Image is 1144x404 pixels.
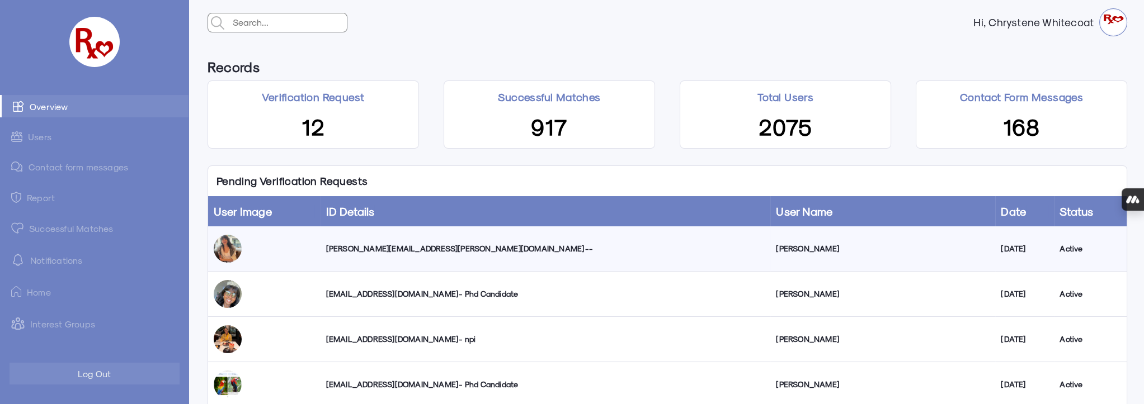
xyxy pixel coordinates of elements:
[973,17,1099,28] strong: Hi, Chrystene Whitecoat
[326,288,765,300] div: [EMAIL_ADDRESS][DOMAIN_NAME] - Phd Candidate
[11,131,22,142] img: admin-ic-users.svg
[1060,288,1121,300] div: Active
[326,379,765,390] div: [EMAIL_ADDRESS][DOMAIN_NAME] - Phd Candidate
[326,243,765,254] div: [PERSON_NAME][EMAIL_ADDRESS][PERSON_NAME][DOMAIN_NAME] --
[302,112,325,140] span: 12
[776,288,990,300] div: [PERSON_NAME]
[214,235,242,263] img: ukzd1p09er7c4gkkhusb.jpg
[1001,379,1048,390] div: [DATE]
[1001,205,1026,218] a: Date
[11,286,21,297] img: ic-home.png
[1060,334,1121,345] div: Active
[498,89,600,104] p: Successful Matches
[214,370,242,398] img: tlbaupo5rygbfbeelxs5.jpg
[776,205,832,218] a: User Name
[1060,379,1121,390] div: Active
[1001,288,1048,300] div: [DATE]
[10,363,180,384] button: Log Out
[1003,112,1040,140] span: 168
[1060,205,1093,218] a: Status
[326,205,374,218] a: ID Details
[960,89,1083,104] p: Contact Form Messages
[776,334,990,345] div: [PERSON_NAME]
[208,53,260,80] h6: Records
[1001,243,1048,254] div: [DATE]
[759,112,812,140] span: 2075
[262,89,364,104] p: Verification Request
[230,13,347,31] input: Search...
[11,222,23,234] img: matched.svg
[776,243,990,254] div: [PERSON_NAME]
[757,89,813,104] p: Total Users
[214,280,242,308] img: vms0hidhgpcys4xplw3w.jpg
[13,101,24,112] img: admin-ic-overview.svg
[11,161,23,172] img: admin-ic-contact-message.svg
[1001,334,1048,345] div: [DATE]
[326,334,765,345] div: [EMAIL_ADDRESS][DOMAIN_NAME] - npi
[214,205,272,218] a: User Image
[531,112,568,140] span: 917
[776,379,990,390] div: [PERSON_NAME]
[208,13,227,32] img: admin-search.svg
[214,325,242,353] img: luqzy0elsadf89f4tsso.jpg
[1060,243,1121,254] div: Active
[11,253,25,267] img: notification-default-white.svg
[11,192,21,203] img: admin-ic-report.svg
[11,317,25,330] img: intrestGropus.svg
[208,166,376,196] p: Pending Verification Requests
